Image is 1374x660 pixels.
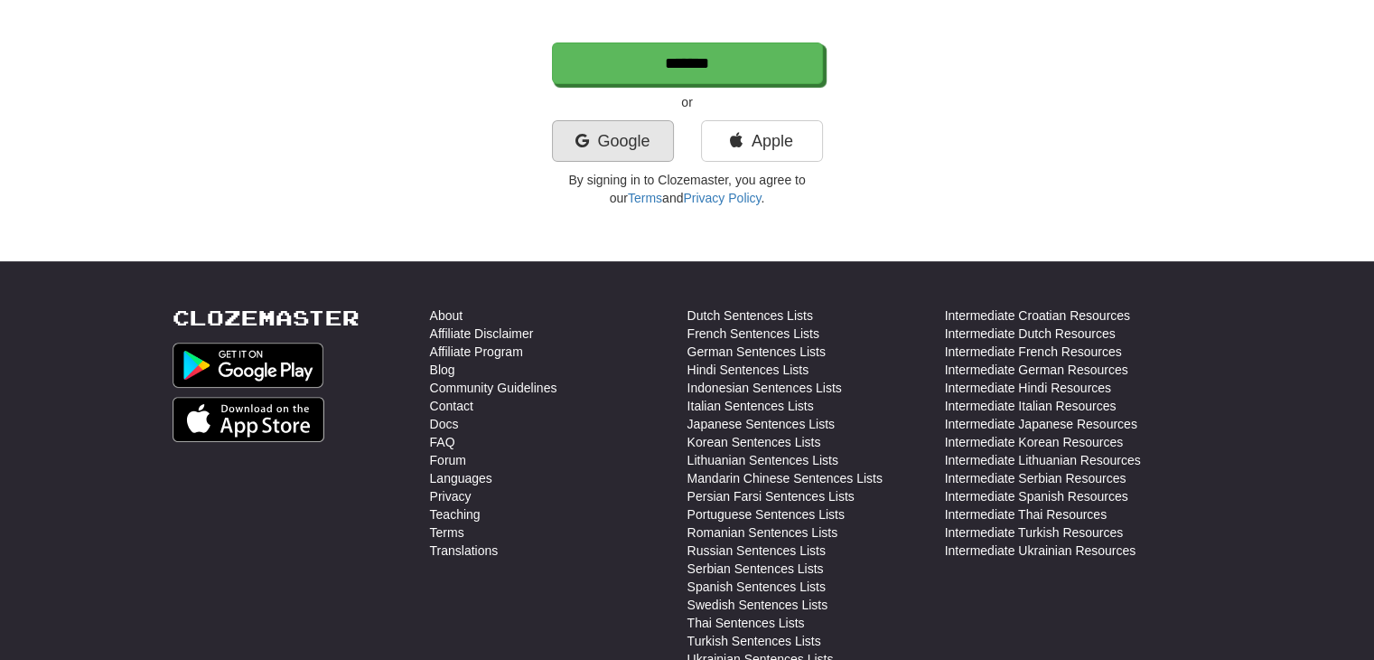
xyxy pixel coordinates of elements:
a: Affiliate Program [430,343,523,361]
a: Intermediate German Resources [945,361,1128,379]
a: Apple [701,120,823,162]
a: French Sentences Lists [687,325,819,343]
a: Italian Sentences Lists [687,397,814,415]
a: Dutch Sentences Lists [687,306,813,325]
a: Intermediate French Resources [945,343,1122,361]
p: By signing in to Clozemaster, you agree to our and . [552,171,823,207]
a: Intermediate Japanese Resources [945,415,1137,433]
a: Blog [430,361,455,379]
a: Privacy Policy [683,191,761,205]
a: Affiliate Disclaimer [430,325,534,343]
img: Get it on App Store [173,397,325,442]
a: Intermediate Ukrainian Resources [945,542,1136,560]
a: Intermediate Hindi Resources [945,379,1111,397]
a: Intermediate Turkish Resources [945,523,1124,542]
a: Intermediate Lithuanian Resources [945,451,1141,469]
a: Docs [430,415,459,433]
a: Japanese Sentences Lists [687,415,835,433]
a: Google [552,120,674,162]
a: Russian Sentences Lists [687,542,826,560]
a: Translations [430,542,499,560]
a: Privacy [430,487,472,505]
a: Intermediate Thai Resources [945,505,1108,523]
a: Contact [430,397,473,415]
a: Swedish Sentences Lists [687,596,828,614]
a: Spanish Sentences Lists [687,578,826,596]
a: Mandarin Chinese Sentences Lists [687,469,883,487]
a: About [430,306,463,325]
a: German Sentences Lists [687,343,826,361]
a: Languages [430,469,492,487]
a: Hindi Sentences Lists [687,361,809,379]
a: FAQ [430,433,455,451]
a: Intermediate Korean Resources [945,433,1124,451]
a: Intermediate Serbian Resources [945,469,1126,487]
a: Community Guidelines [430,379,557,397]
a: Clozemaster [173,306,360,329]
a: Teaching [430,505,481,523]
a: Lithuanian Sentences Lists [687,451,838,469]
img: Get it on Google Play [173,343,324,388]
a: Korean Sentences Lists [687,433,821,451]
a: Indonesian Sentences Lists [687,379,842,397]
a: Persian Farsi Sentences Lists [687,487,855,505]
a: Turkish Sentences Lists [687,632,821,650]
a: Forum [430,451,466,469]
a: Terms [430,523,464,542]
p: or [552,93,823,111]
a: Intermediate Dutch Resources [945,325,1116,343]
a: Serbian Sentences Lists [687,560,824,578]
a: Portuguese Sentences Lists [687,505,845,523]
a: Thai Sentences Lists [687,614,805,632]
a: Intermediate Italian Resources [945,397,1117,415]
a: Intermediate Spanish Resources [945,487,1128,505]
a: Intermediate Croatian Resources [945,306,1130,325]
a: Romanian Sentences Lists [687,523,838,542]
a: Terms [628,191,662,205]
